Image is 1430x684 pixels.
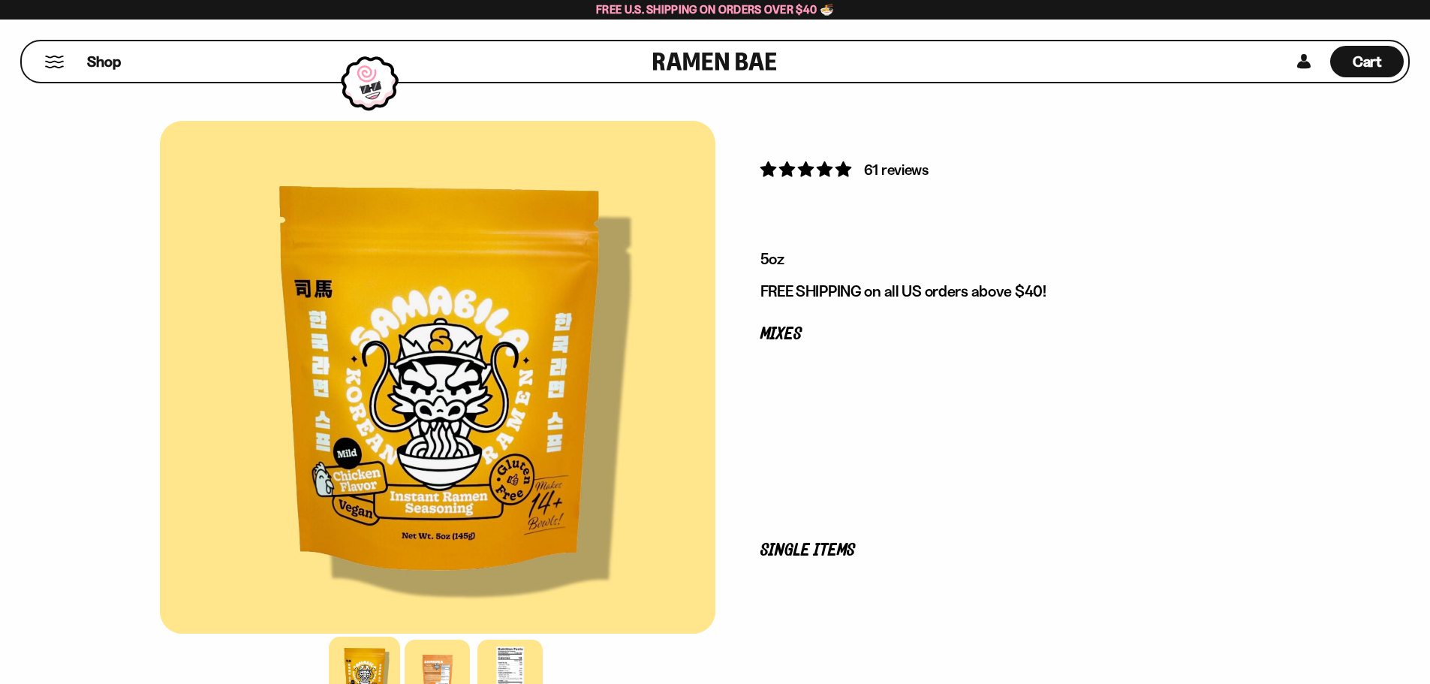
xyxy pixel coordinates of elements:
p: Mixes [760,327,1226,342]
p: FREE SHIPPING on all US orders above $40! [760,282,1226,301]
div: Cart [1330,41,1404,82]
span: Cart [1353,53,1382,71]
button: Mobile Menu Trigger [44,56,65,68]
p: Single Items [760,544,1226,558]
span: 4.84 stars [760,160,854,179]
span: Free U.S. Shipping on Orders over $40 🍜 [596,2,834,17]
span: Shop [87,52,121,72]
span: 61 reviews [864,161,929,179]
a: Shop [87,46,121,77]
